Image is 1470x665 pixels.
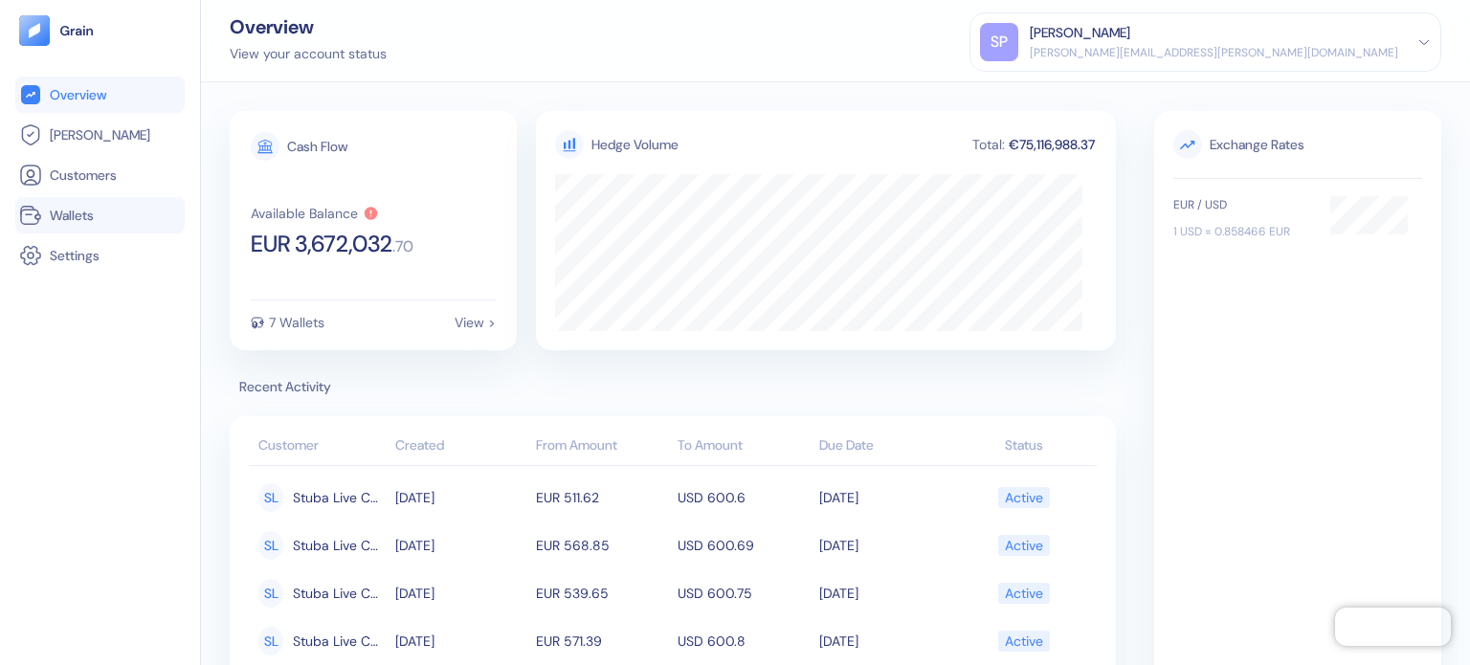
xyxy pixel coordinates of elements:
img: logo [59,24,95,37]
span: Wallets [50,206,94,225]
td: EUR 511.62 [531,474,673,521]
div: EUR / USD [1173,196,1311,213]
div: Cash Flow [287,140,347,153]
a: Wallets [19,204,181,227]
span: Stuba Live Customer [293,529,386,562]
td: EUR 571.39 [531,617,673,665]
div: SL [258,627,283,655]
th: From Amount [531,428,673,466]
td: EUR 539.65 [531,569,673,617]
td: EUR 568.85 [531,521,673,569]
td: USD 600.8 [673,617,814,665]
span: Stuba Live Customer [293,481,386,514]
button: Available Balance [251,206,379,221]
span: [PERSON_NAME] [50,125,150,144]
div: 7 Wallets [269,316,324,329]
th: Customer [249,428,390,466]
div: SP [980,23,1018,61]
span: Recent Activity [230,377,1116,397]
div: View your account status [230,44,387,64]
td: [DATE] [390,474,532,521]
th: Created [390,428,532,466]
div: Active [1005,529,1043,562]
span: EUR 3,672,032 [251,233,392,255]
a: Overview [19,83,181,106]
td: [DATE] [390,617,532,665]
span: Stuba Live Customer [293,577,386,610]
div: Total: [970,138,1007,151]
th: To Amount [673,428,814,466]
span: Exchange Rates [1173,130,1422,159]
td: [DATE] [814,521,956,569]
td: USD 600.69 [673,521,814,569]
div: SL [258,531,283,560]
a: Customers [19,164,181,187]
div: Available Balance [251,207,358,220]
span: Settings [50,246,100,265]
span: Overview [50,85,106,104]
td: [DATE] [390,521,532,569]
span: Customers [50,166,117,185]
div: Overview [230,17,387,36]
td: [DATE] [390,569,532,617]
img: logo-tablet-V2.svg [19,15,50,46]
div: [PERSON_NAME] [1030,23,1130,43]
td: USD 600.75 [673,569,814,617]
span: . 70 [392,239,413,255]
td: USD 600.6 [673,474,814,521]
div: SL [258,483,283,512]
td: [DATE] [814,617,956,665]
div: Active [1005,577,1043,610]
div: Hedge Volume [591,135,679,155]
th: Due Date [814,428,956,466]
div: View > [455,316,496,329]
div: Status [960,435,1087,455]
iframe: Chatra live chat [1335,608,1451,646]
a: [PERSON_NAME] [19,123,181,146]
td: [DATE] [814,569,956,617]
div: 1 USD = 0.858466 EUR [1173,223,1311,240]
div: Active [1005,625,1043,657]
div: [PERSON_NAME][EMAIL_ADDRESS][PERSON_NAME][DOMAIN_NAME] [1030,44,1398,61]
div: Active [1005,481,1043,514]
div: €75,116,988.37 [1007,138,1097,151]
a: Settings [19,244,181,267]
div: SL [258,579,283,608]
span: Stuba Live Customer [293,625,386,657]
td: [DATE] [814,474,956,521]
